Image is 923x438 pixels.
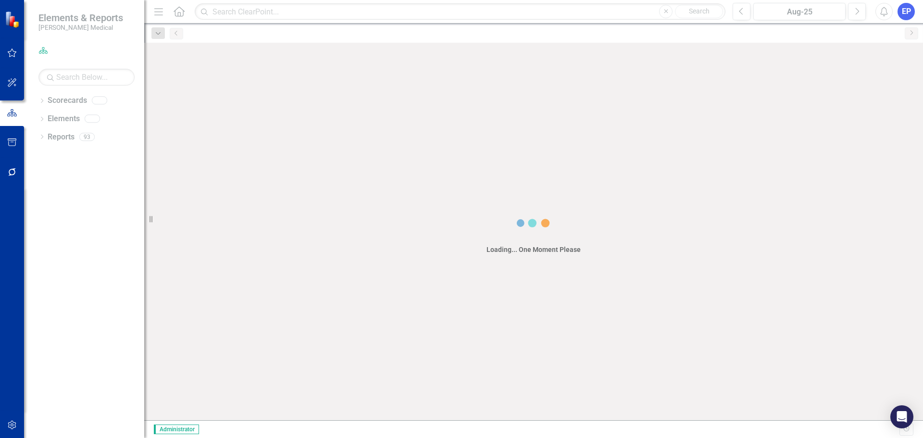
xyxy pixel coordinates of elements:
a: Scorecards [48,95,87,106]
span: Administrator [154,425,199,434]
div: Aug-25 [757,6,842,18]
div: 93 [79,133,95,141]
img: ClearPoint Strategy [5,11,22,28]
small: [PERSON_NAME] Medical [38,24,123,31]
div: Open Intercom Messenger [890,405,913,428]
a: Reports [48,132,75,143]
a: Elements [48,113,80,125]
button: Search [675,5,723,18]
input: Search ClearPoint... [195,3,725,20]
button: EP [898,3,915,20]
span: Elements & Reports [38,12,123,24]
div: Loading... One Moment Please [486,245,581,254]
button: Aug-25 [753,3,846,20]
input: Search Below... [38,69,135,86]
span: Search [689,7,710,15]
